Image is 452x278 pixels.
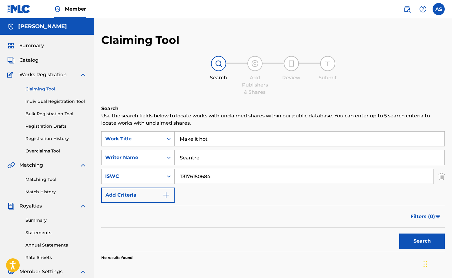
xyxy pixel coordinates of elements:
div: Work Title [105,135,160,142]
a: Registration Drafts [25,123,87,129]
img: expand [79,71,87,78]
a: Bulk Registration Tool [25,111,87,117]
img: step indicator icon for Submit [324,60,331,67]
h5: ANGELYN SMITH [18,23,67,30]
button: Add Criteria [101,188,175,203]
img: Summary [7,42,15,49]
h2: Claiming Tool [101,33,179,47]
img: expand [79,202,87,210]
p: Use the search fields below to locate works with unclaimed shares within our public database. You... [101,112,445,127]
span: Filters ( 0 ) [410,213,435,220]
a: Claiming Tool [25,86,87,92]
div: Review [276,74,306,81]
a: Matching Tool [25,176,87,183]
span: Summary [19,42,44,49]
div: Add Publishers & Shares [240,74,270,96]
img: expand [79,268,87,275]
a: Summary [25,217,87,224]
h6: Search [101,105,445,112]
img: help [419,5,427,13]
div: Writer Name [105,154,160,161]
iframe: Chat Widget [422,249,452,278]
span: Works Registration [19,71,67,78]
form: Search Form [101,131,445,252]
div: Help [417,3,429,15]
a: Individual Registration Tool [25,98,87,105]
span: Member Settings [19,268,62,275]
div: Drag [424,255,427,273]
img: step indicator icon for Search [215,60,222,67]
button: Search [399,234,445,249]
a: Rate Sheets [25,254,87,261]
span: Royalties [19,202,42,210]
span: Matching [19,162,43,169]
a: Match History [25,189,87,195]
div: Submit [313,74,343,81]
div: Search [203,74,234,81]
img: Accounts [7,23,15,30]
a: Overclaims Tool [25,148,87,154]
img: step indicator icon for Add Publishers & Shares [251,60,259,67]
img: Member Settings [7,268,15,275]
img: Royalties [7,202,15,210]
a: CatalogCatalog [7,57,39,64]
img: Catalog [7,57,15,64]
p: No results found [101,255,132,260]
img: 9d2ae6d4665cec9f34b9.svg [162,191,170,199]
iframe: Resource Center [435,182,452,232]
img: expand [79,162,87,169]
a: Registration History [25,136,87,142]
img: Top Rightsholder [54,5,61,13]
span: Catalog [19,57,39,64]
a: Annual Statements [25,242,87,248]
a: Statements [25,230,87,236]
img: Delete Criterion [438,169,445,184]
div: User Menu [433,3,445,15]
a: SummarySummary [7,42,44,49]
button: Filters (0) [407,209,445,224]
img: MLC Logo [7,5,31,13]
img: search [403,5,411,13]
div: ISWC [105,173,160,180]
span: Member [65,5,86,12]
a: Public Search [401,3,413,15]
img: Works Registration [7,71,15,78]
img: step indicator icon for Review [288,60,295,67]
img: Matching [7,162,15,169]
